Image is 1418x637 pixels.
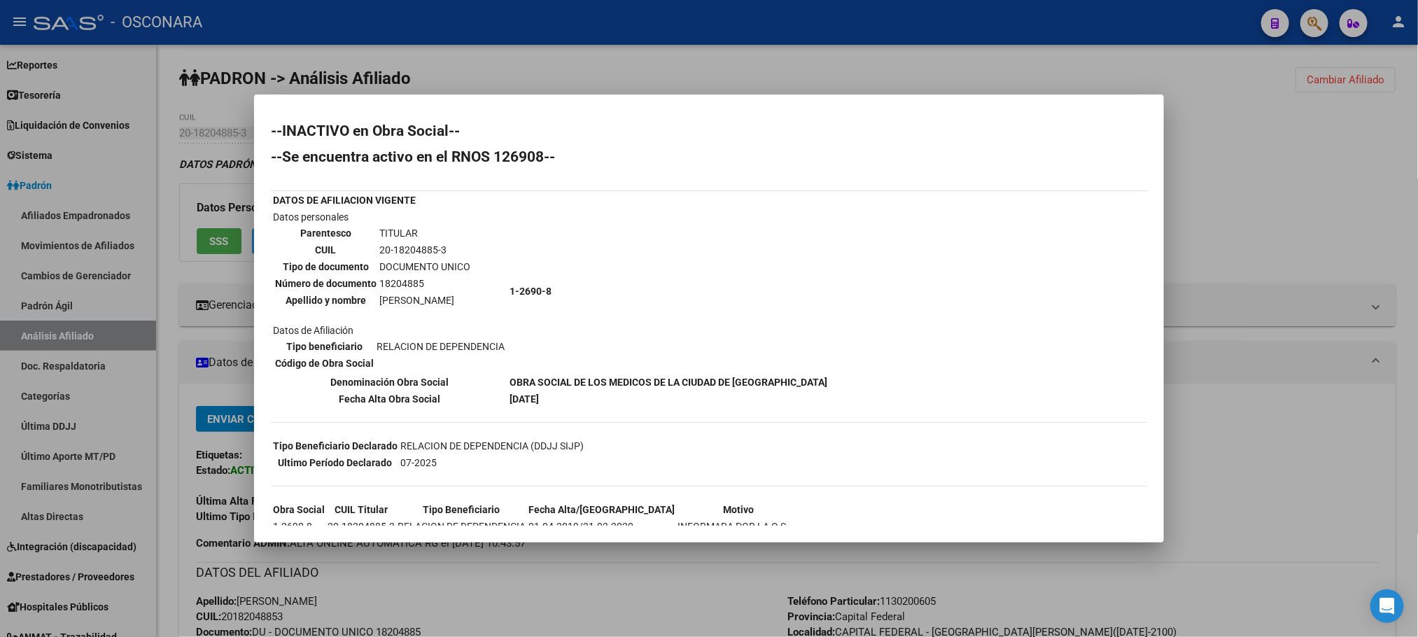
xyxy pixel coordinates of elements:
th: Denominación Obra Social [272,374,507,390]
td: 01-04-2019/31-03-2020 [528,519,675,534]
th: Tipo de documento [274,259,377,274]
b: DATOS DE AFILIACION VIGENTE [273,195,416,206]
td: 07-2025 [400,455,584,470]
b: [DATE] [510,393,539,405]
th: Apellido y nombre [274,293,377,308]
div: Open Intercom Messenger [1370,589,1404,623]
td: Datos personales Datos de Afiliación [272,209,507,373]
th: Tipo beneficiario [274,339,374,354]
h2: --INACTIVO en Obra Social-- [271,124,1147,138]
td: RELACION DE DEPENDENCIA (DDJJ SIJP) [400,438,584,454]
td: RELACION DE DEPENDENCIA [376,339,505,354]
th: Tipo Beneficiario Declarado [272,438,398,454]
b: OBRA SOCIAL DE LOS MEDICOS DE LA CIUDAD DE [GEOGRAPHIC_DATA] [510,377,827,388]
th: Fecha Alta Obra Social [272,391,507,407]
b: 1-2690-8 [510,286,552,297]
td: TITULAR [379,225,471,241]
th: Motivo [677,502,801,517]
h2: --Se encuentra activo en el RNOS 126908-- [271,150,1147,164]
th: Fecha Alta/[GEOGRAPHIC_DATA] [528,502,675,517]
th: Número de documento [274,276,377,291]
td: 20-18204885-3 [327,519,395,534]
th: CUIL Titular [327,502,395,517]
th: Tipo Beneficiario [397,502,526,517]
th: Código de Obra Social [274,356,374,371]
th: Parentesco [274,225,377,241]
td: DOCUMENTO UNICO [379,259,471,274]
td: 18204885 [379,276,471,291]
td: [PERSON_NAME] [379,293,471,308]
td: RELACION DE DEPENDENCIA [397,519,526,534]
th: Ultimo Período Declarado [272,455,398,470]
td: 1-2690-8 [272,519,325,534]
td: 20-18204885-3 [379,242,471,258]
th: Obra Social [272,502,325,517]
th: CUIL [274,242,377,258]
td: INFORMADA POR LA O.S. [677,519,801,534]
